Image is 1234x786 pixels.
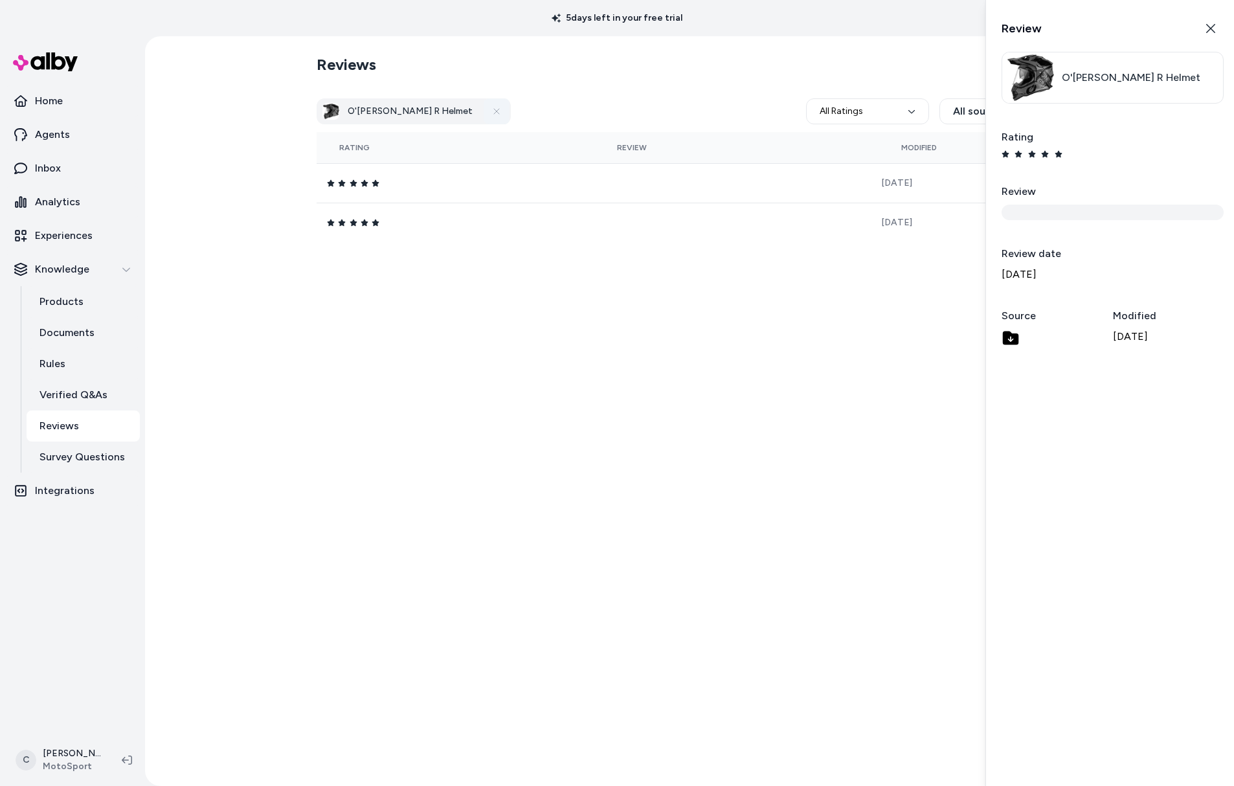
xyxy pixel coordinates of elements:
a: Rules [27,348,140,379]
button: All sources [939,98,1062,124]
label: Review [1002,184,1224,199]
span: O'[PERSON_NAME] R Helmet [1062,70,1200,85]
p: [PERSON_NAME] [43,747,101,760]
button: C[PERSON_NAME]MotoSport [8,739,111,781]
p: Agents [35,127,70,142]
div: [DATE] [1002,246,1224,282]
label: Modified [1113,308,1224,324]
div: [DATE] [1113,308,1224,347]
div: Modified [881,142,956,153]
img: alby Logo [13,52,78,71]
a: Inbox [5,153,140,184]
p: Products [39,294,84,309]
span: [DATE] [881,217,912,228]
button: All Ratings [806,98,929,124]
p: Rules [39,356,65,372]
p: Inbox [35,161,61,176]
img: X001.jpg [1007,52,1054,103]
p: Knowledge [35,262,89,277]
p: Home [35,93,63,109]
h2: Reviews [317,54,376,75]
p: 5 days left in your free trial [544,12,690,25]
a: Reviews [27,410,140,442]
p: Survey Questions [39,449,125,465]
a: Experiences [5,220,140,251]
p: Verified Q&As [39,387,107,403]
span: C [16,750,36,770]
label: Rating [1002,129,1066,145]
div: Rating [327,142,382,153]
h3: O'[PERSON_NAME] R Helmet [348,105,476,118]
label: Source [1002,308,1113,324]
a: Agents [5,119,140,150]
a: Verified Q&As [27,379,140,410]
span: [DATE] [881,177,912,188]
h2: Review [1002,19,1042,38]
span: All Ratings [820,105,863,118]
div: Review [403,142,860,153]
a: Analytics [5,186,140,218]
a: Home [5,85,140,117]
label: Review date [1002,246,1224,262]
p: Documents [39,325,95,341]
button: Knowledge [5,254,140,285]
a: Products [27,286,140,317]
p: Analytics [35,194,80,210]
p: Reviews [39,418,79,434]
p: Experiences [35,228,93,243]
span: MotoSport [43,760,101,773]
a: Documents [27,317,140,348]
a: Survey Questions [27,442,140,473]
a: Integrations [5,475,140,506]
p: Integrations [35,483,95,499]
img: X001.jpg [322,103,339,120]
span: All sources [953,104,1007,119]
div: Source [977,142,1052,153]
a: O'[PERSON_NAME] R Helmet [1007,52,1200,103]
